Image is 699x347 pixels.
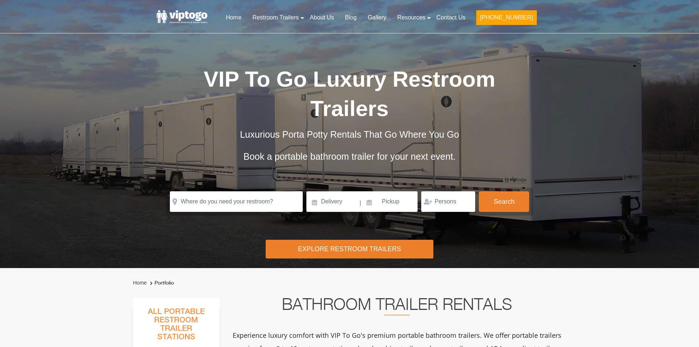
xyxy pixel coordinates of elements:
[304,10,339,26] a: About Us
[240,129,459,140] span: Luxurious Porta Potty Rentals That Go Where You Go
[339,10,362,26] a: Blog
[220,10,247,26] a: Home
[362,10,392,26] a: Gallery
[229,298,565,315] h2: Bathroom Trailer Rentals
[133,280,147,286] a: Home
[170,191,303,212] input: Where do you need your restroom?
[479,191,529,212] button: Search
[204,67,495,121] span: VIP To Go Luxury Restroom Trailers
[243,151,455,162] span: Book a portable bathroom trailer for your next event.
[392,10,431,26] a: Resources
[306,191,359,212] input: Delivery
[360,191,361,215] span: |
[476,10,536,25] button: [PHONE_NUMBER]
[362,191,418,212] input: Pickup
[247,10,304,26] a: Restroom Trailers
[421,191,475,212] input: Persons
[471,10,542,29] a: [PHONE_NUMBER]
[148,279,174,288] li: Portfolio
[266,240,433,259] div: Explore Restroom Trailers
[431,10,471,26] a: Contact Us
